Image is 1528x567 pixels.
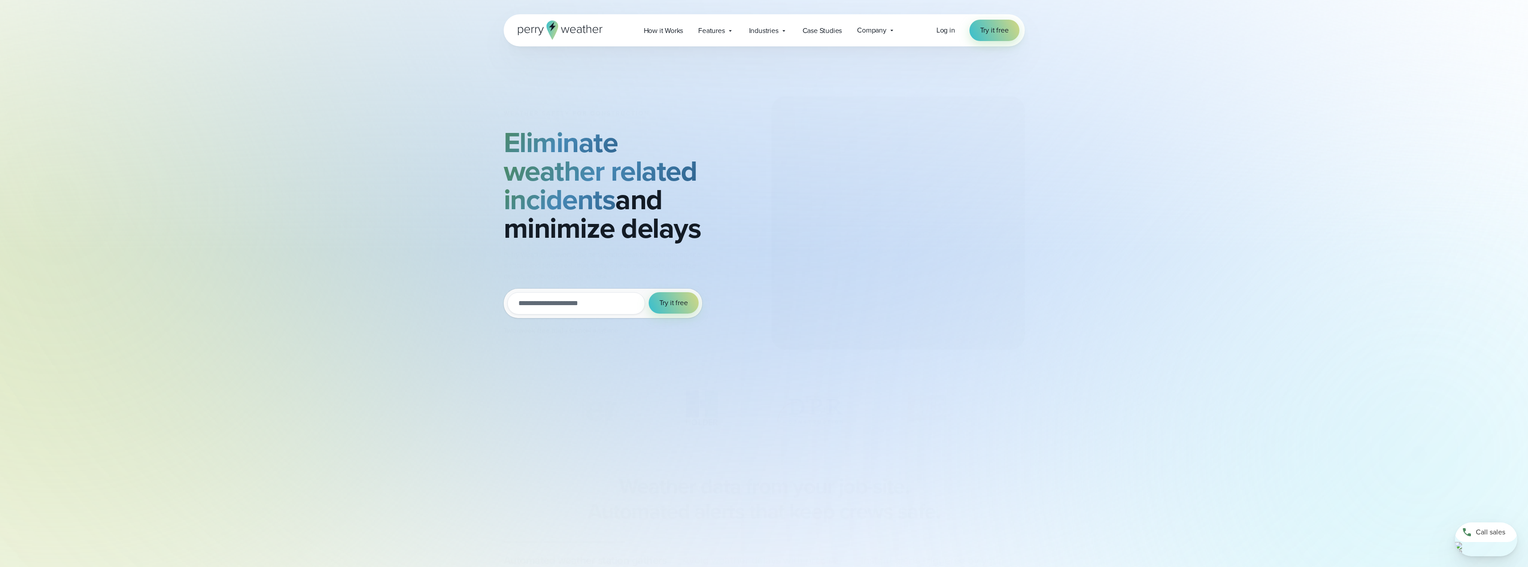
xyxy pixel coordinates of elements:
span: Try it free [980,25,1009,36]
a: Log in [936,25,955,36]
span: Company [857,25,886,36]
img: call.png [1455,549,1517,556]
span: Industries [749,25,778,36]
span: Call sales [1476,527,1505,538]
a: Case Studies [795,21,850,40]
img: contact.png [1455,542,1517,549]
span: Case Studies [803,25,842,36]
span: How it Works [644,25,683,36]
a: Try it free [969,20,1019,41]
a: Call sales [1455,522,1517,542]
span: Log in [936,25,955,35]
a: Make a call in Aloware [1455,549,1517,556]
span: Features [698,25,725,36]
a: How it Works [636,21,691,40]
a: Open contact in Aloware [1455,542,1517,549]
